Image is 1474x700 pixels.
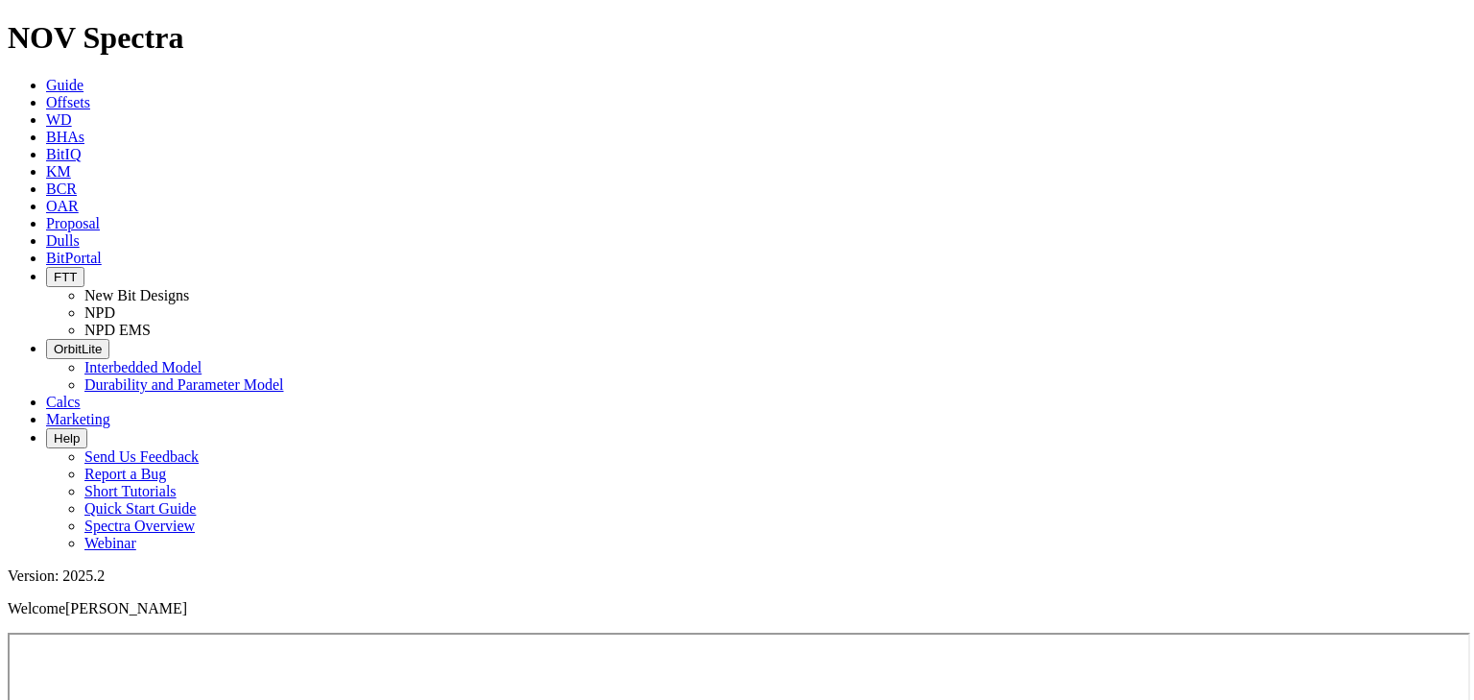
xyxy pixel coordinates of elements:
[46,129,84,145] a: BHAs
[46,215,100,231] a: Proposal
[46,411,110,427] a: Marketing
[84,500,196,517] a: Quick Start Guide
[84,287,189,303] a: New Bit Designs
[84,483,177,499] a: Short Tutorials
[46,77,83,93] a: Guide
[54,342,102,356] span: OrbitLite
[54,270,77,284] span: FTT
[46,232,80,249] a: Dulls
[46,267,84,287] button: FTT
[46,250,102,266] a: BitPortal
[46,146,81,162] a: BitIQ
[8,567,1466,585] div: Version: 2025.2
[46,339,109,359] button: OrbitLite
[8,20,1466,56] h1: NOV Spectra
[8,600,1466,617] p: Welcome
[46,181,77,197] a: BCR
[65,600,187,616] span: [PERSON_NAME]
[46,428,87,448] button: Help
[84,304,115,321] a: NPD
[84,376,284,393] a: Durability and Parameter Model
[84,466,166,482] a: Report a Bug
[54,431,80,446] span: Help
[46,94,90,110] a: Offsets
[46,111,72,128] a: WD
[84,535,136,551] a: Webinar
[84,448,199,465] a: Send Us Feedback
[46,394,81,410] a: Calcs
[84,518,195,534] a: Spectra Overview
[84,359,202,375] a: Interbedded Model
[46,198,79,214] a: OAR
[84,322,151,338] a: NPD EMS
[46,163,71,180] a: KM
